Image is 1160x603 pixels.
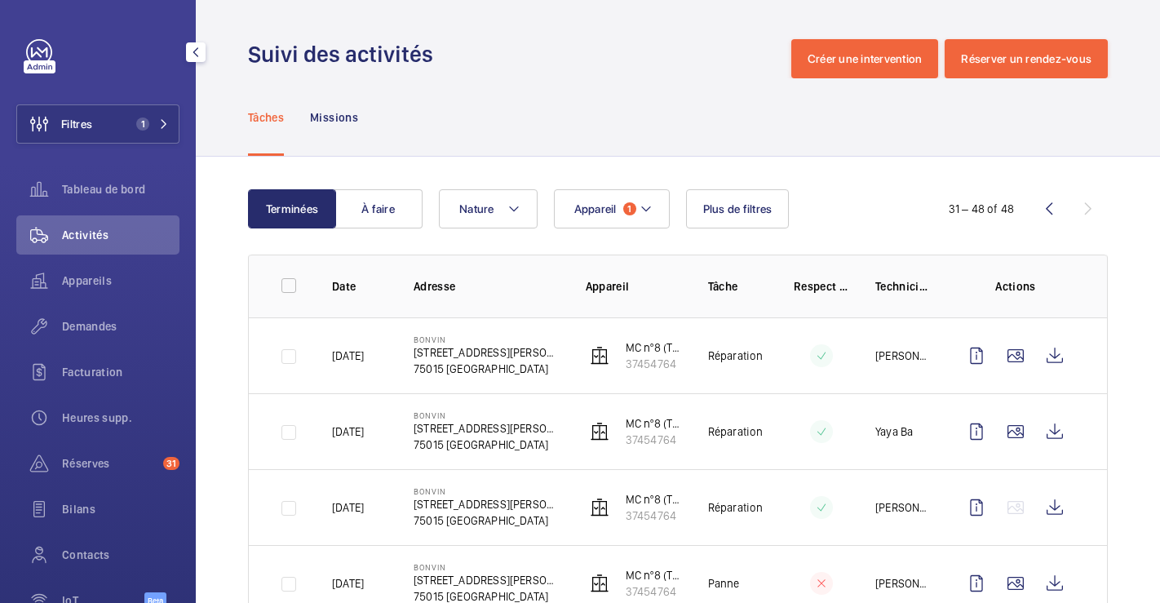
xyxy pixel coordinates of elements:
[794,278,849,295] p: Respect délai
[439,189,538,228] button: Nature
[136,117,149,131] span: 1
[459,202,494,215] span: Nature
[62,318,179,335] span: Demandes
[332,423,364,440] p: [DATE]
[414,278,560,295] p: Adresse
[708,423,764,440] p: Réparation
[708,348,764,364] p: Réparation
[703,202,773,215] span: Plus de filtres
[62,410,179,426] span: Heures supp.
[414,361,560,377] p: 75015 [GEOGRAPHIC_DATA]
[332,348,364,364] p: [DATE]
[248,39,443,69] h1: Suivi des activités
[62,273,179,289] span: Appareils
[414,420,560,437] p: [STREET_ADDRESS][PERSON_NAME]
[590,422,609,441] img: elevator.svg
[414,437,560,453] p: 75015 [GEOGRAPHIC_DATA]
[414,344,560,361] p: [STREET_ADDRESS][PERSON_NAME]
[875,575,931,592] p: [PERSON_NAME]
[708,575,740,592] p: Panne
[626,508,682,524] p: 37454764
[957,278,1074,295] p: Actions
[62,227,179,243] span: Activités
[590,498,609,517] img: elevator.svg
[62,364,179,380] span: Facturation
[310,109,358,126] p: Missions
[248,109,284,126] p: Tâches
[574,202,617,215] span: Appareil
[590,346,609,366] img: elevator.svg
[62,181,179,197] span: Tableau de bord
[626,583,682,600] p: 37454764
[332,499,364,516] p: [DATE]
[686,189,790,228] button: Plus de filtres
[626,491,682,508] p: MC nº8 (Triplex droit)
[62,501,179,517] span: Bilans
[16,104,179,144] button: Filtres1
[626,339,682,356] p: MC nº8 (Triplex droit)
[875,499,931,516] p: [PERSON_NAME]
[791,39,939,78] button: Créer une intervention
[945,39,1108,78] button: Réserver un rendez-vous
[62,547,179,563] span: Contacts
[332,278,387,295] p: Date
[414,496,560,512] p: [STREET_ADDRESS][PERSON_NAME]
[626,415,682,432] p: MC nº8 (Triplex droit)
[875,348,931,364] p: [PERSON_NAME]
[623,202,636,215] span: 1
[414,572,560,588] p: [STREET_ADDRESS][PERSON_NAME]
[414,562,560,572] p: Bonvin
[334,189,423,228] button: À faire
[586,278,682,295] p: Appareil
[554,189,670,228] button: Appareil1
[62,455,157,472] span: Réserves
[708,278,768,295] p: Tâche
[590,574,609,593] img: elevator.svg
[626,432,682,448] p: 37454764
[626,567,682,583] p: MC nº8 (Triplex droit)
[414,410,560,420] p: Bonvin
[708,499,764,516] p: Réparation
[163,457,179,470] span: 31
[875,423,913,440] p: Yaya Ba
[414,512,560,529] p: 75015 [GEOGRAPHIC_DATA]
[248,189,336,228] button: Terminées
[332,575,364,592] p: [DATE]
[414,486,560,496] p: Bonvin
[949,201,1014,217] div: 31 – 48 of 48
[414,335,560,344] p: Bonvin
[875,278,931,295] p: Technicien
[626,356,682,372] p: 37454764
[61,116,92,132] span: Filtres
